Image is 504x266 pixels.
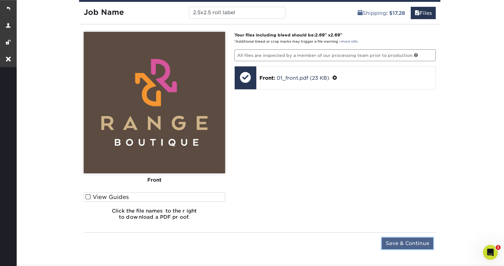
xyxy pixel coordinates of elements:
input: Enter a job name [189,7,285,19]
strong: Your files including bleed should be: " x " [234,32,342,37]
a: more info [341,40,358,44]
p: All files are inspected by a member of our processing team prior to production. [234,49,436,61]
span: shipping [358,10,363,16]
h6: Click the file names to the right to download a PDF proof. [84,208,225,225]
strong: Job Name [84,8,124,17]
span: 1 [496,245,501,250]
small: *Additional bleed or crop marks may trigger a file warning – [234,40,358,44]
a: 01_front.pdf (23 KB) [277,75,329,81]
a: Files [411,7,436,19]
a: Shipping: $17.28 [354,7,409,19]
iframe: Intercom live chat [483,245,498,260]
div: Front [84,173,225,187]
input: Save & Continue [382,238,433,249]
span: 2.69 [330,32,340,37]
span: 2.69 [315,32,325,37]
span: files [415,10,420,16]
b: : $17.28 [386,10,405,16]
label: View Guides [84,192,225,202]
span: Front: [259,75,275,81]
